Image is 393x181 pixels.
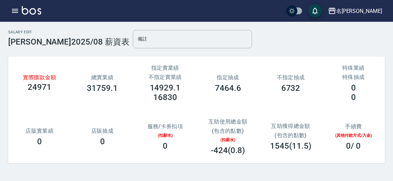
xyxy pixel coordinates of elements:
h3: 7464.6 [215,83,241,93]
h3: 0 [351,93,356,102]
h2: 指定抽成 [205,74,251,81]
h3: 31759.1 [87,83,118,93]
h2: 不指定實業績 [142,74,188,80]
h3: 0 [351,83,356,93]
h3: 16830 [153,93,177,102]
h3: 實際匯款金額 [16,75,63,80]
h3: -424(0.8) [211,146,245,155]
h2: 互助使用總金額 [205,118,251,125]
button: 名[PERSON_NAME] [325,4,385,18]
h3: 0 / 0 [346,141,361,151]
h2: 店販實業績 [16,128,63,134]
h3: 總實業績 [79,74,125,81]
h2: 互助獲得總金額 [264,123,317,129]
h3: [PERSON_NAME]2025/08 薪資表 [8,37,129,47]
button: save [308,4,322,18]
h2: 不指定抽成 [267,74,314,81]
img: Logo [22,6,41,15]
h2: 指定實業績 [142,65,188,71]
h2: 手續費 [330,123,377,130]
h3: 0 [163,141,168,151]
h2: (包含的點數) [264,132,317,138]
h3: 24971 [28,82,51,92]
h2: 店販抽成 [79,128,125,134]
p: (扣薪水) [142,132,188,138]
p: (其他付款方式/入金) [330,132,377,138]
div: 名[PERSON_NAME] [336,7,382,15]
h2: 服務/卡券扣項 [142,123,188,130]
p: (扣薪水) [205,137,251,143]
h2: 特殊抽成 [330,74,377,80]
h3: 14929.1 [150,83,181,93]
h2: 特殊業績 [330,65,377,71]
h2: (包含的點數) [205,128,251,134]
h3: 6732 [281,83,300,93]
h3: 0 [37,137,42,146]
h2: Salary Edit [8,30,129,34]
h3: 0 [100,137,105,146]
h3: 1545(11.5) [270,141,311,151]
